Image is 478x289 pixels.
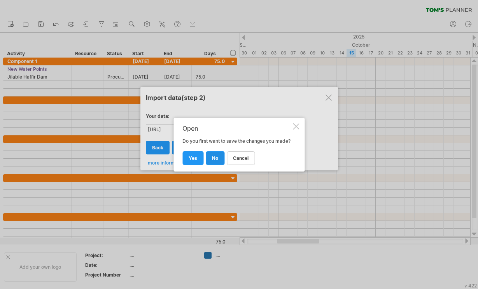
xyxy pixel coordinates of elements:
span: cancel [233,155,249,161]
a: cancel [227,151,255,165]
span: no [212,155,218,161]
a: yes [182,151,203,165]
a: no [206,151,224,165]
div: Do you first want to save the changes you made? [182,125,291,165]
div: Open [182,125,291,132]
span: yes [189,155,197,161]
